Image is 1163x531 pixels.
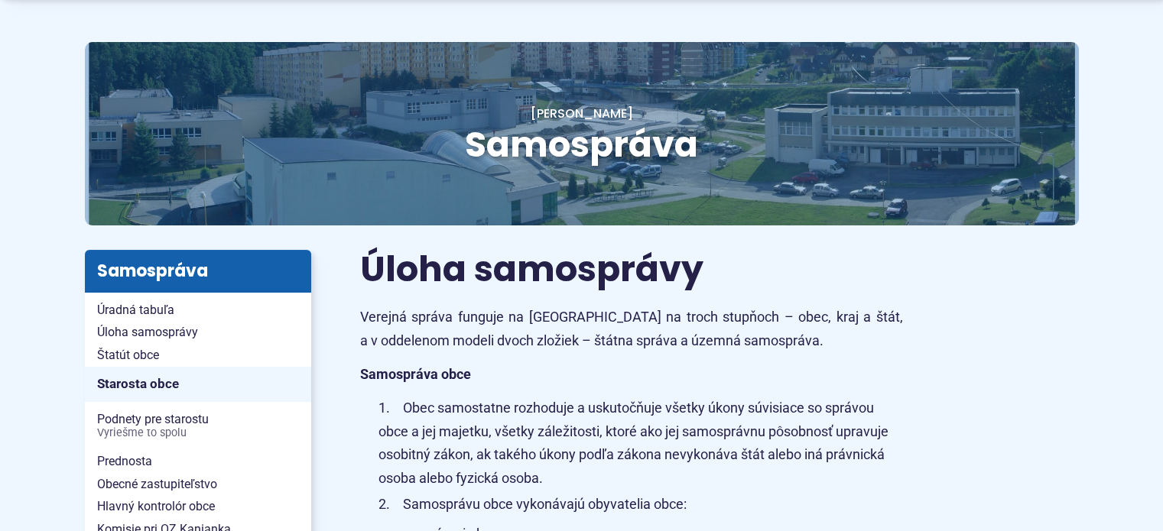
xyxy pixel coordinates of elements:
a: Obecné zastupiteľstvo [85,473,311,496]
span: Prednosta [97,450,299,473]
h3: Samospráva [85,250,311,293]
a: Štatút obce [85,344,311,367]
a: [PERSON_NAME] [531,105,633,122]
span: Hlavný kontrolór obce [97,495,299,518]
span: Úloha samosprávy [97,321,299,344]
a: Starosta obce [85,367,311,402]
li: Obec samostatne rozhoduje a uskutočňuje všetky úkony súvisiace so správou obce a jej majetku, vše... [378,397,903,490]
span: Starosta obce [97,372,299,396]
a: Úloha samosprávy [85,321,311,344]
a: Prednosta [85,450,311,473]
span: Vyriešme to spolu [97,427,299,439]
span: Štatút obce [97,344,299,367]
a: Hlavný kontrolór obce [85,495,311,518]
a: Úradná tabuľa [85,299,311,322]
span: Úradná tabuľa [97,299,299,322]
p: Verejná správa funguje na [GEOGRAPHIC_DATA] na troch stupňoch – obec, kraj a štát, a v oddelenom ... [360,306,903,352]
span: Samospráva [465,120,698,169]
span: Obecné zastupiteľstvo [97,473,299,496]
span: Podnety pre starostu [97,408,299,444]
a: Podnety pre starostuVyriešme to spolu [85,408,311,444]
span: Úloha samosprávy [360,244,703,293]
strong: Samospráva obce [360,366,471,382]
